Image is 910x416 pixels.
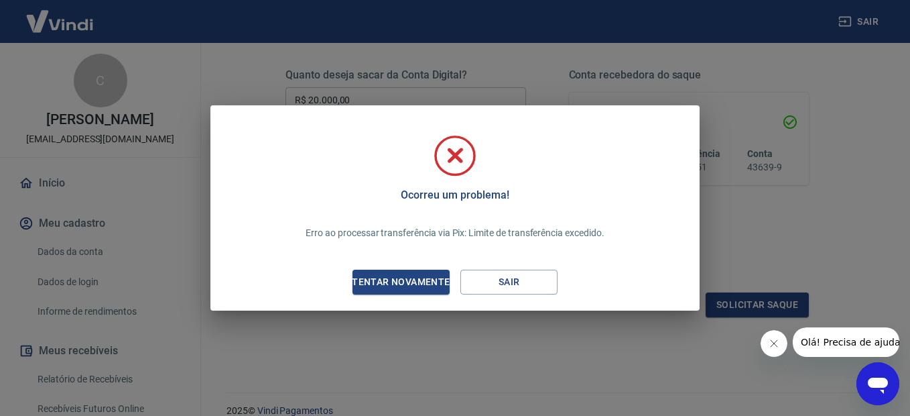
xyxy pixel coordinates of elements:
iframe: Fechar mensagem [761,330,787,357]
button: Sair [460,270,558,295]
span: Olá! Precisa de ajuda? [8,9,113,20]
div: Tentar novamente [336,274,466,291]
p: Erro ao processar transferência via Pix: Limite de transferência excedido. [306,226,604,240]
button: Tentar novamente [352,270,450,295]
iframe: Mensagem da empresa [793,327,899,357]
iframe: Botão para abrir a janela de mensagens [856,362,899,405]
h5: Ocorreu um problema! [401,189,509,202]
